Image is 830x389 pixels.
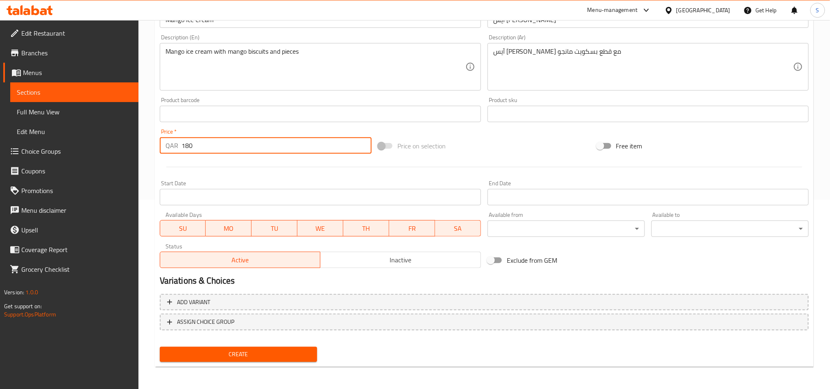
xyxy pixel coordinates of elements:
[17,87,132,97] span: Sections
[166,141,178,150] p: QAR
[297,220,343,237] button: WE
[651,221,809,237] div: ​
[17,107,132,117] span: Full Menu View
[163,223,203,234] span: SU
[3,181,138,200] a: Promotions
[160,220,206,237] button: SU
[435,220,481,237] button: SA
[23,68,132,77] span: Menus
[160,275,809,287] h2: Variations & Choices
[438,223,478,234] span: SA
[21,48,132,58] span: Branches
[587,5,638,15] div: Menu-management
[389,220,435,237] button: FR
[10,82,138,102] a: Sections
[816,6,819,15] span: S
[10,102,138,122] a: Full Menu View
[301,223,340,234] span: WE
[397,141,446,151] span: Price on selection
[166,349,311,359] span: Create
[25,287,38,298] span: 1.0.0
[17,127,132,136] span: Edit Menu
[177,297,210,307] span: Add variant
[392,223,432,234] span: FR
[21,186,132,196] span: Promotions
[163,254,317,266] span: Active
[10,122,138,141] a: Edit Menu
[21,225,132,235] span: Upsell
[343,220,389,237] button: TH
[21,146,132,156] span: Choice Groups
[507,255,558,265] span: Exclude from GEM
[160,294,809,311] button: Add variant
[160,252,321,268] button: Active
[160,347,317,362] button: Create
[3,240,138,259] a: Coverage Report
[252,220,297,237] button: TU
[347,223,386,234] span: TH
[3,200,138,220] a: Menu disclaimer
[4,309,56,320] a: Support.OpsPlatform
[206,220,252,237] button: MO
[3,43,138,63] a: Branches
[3,161,138,181] a: Coupons
[21,245,132,255] span: Coverage Report
[177,317,234,327] span: ASSIGN CHOICE GROUP
[160,314,809,330] button: ASSIGN CHOICE GROUP
[3,220,138,240] a: Upsell
[21,205,132,215] span: Menu disclaimer
[21,166,132,176] span: Coupons
[676,6,730,15] div: [GEOGRAPHIC_DATA]
[3,63,138,82] a: Menus
[488,106,809,122] input: Please enter product sku
[493,48,793,86] textarea: آيس [PERSON_NAME] مع قطع بسكويت مانجو
[4,287,24,298] span: Version:
[181,137,372,154] input: Please enter price
[21,28,132,38] span: Edit Restaurant
[166,48,465,86] textarea: Mango ice cream with mango biscuits and pieces
[209,223,248,234] span: MO
[488,221,645,237] div: ​
[3,141,138,161] a: Choice Groups
[21,264,132,274] span: Grocery Checklist
[160,106,481,122] input: Please enter product barcode
[324,254,478,266] span: Inactive
[255,223,294,234] span: TU
[616,141,642,151] span: Free item
[4,301,42,312] span: Get support on:
[320,252,481,268] button: Inactive
[3,259,138,279] a: Grocery Checklist
[3,23,138,43] a: Edit Restaurant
